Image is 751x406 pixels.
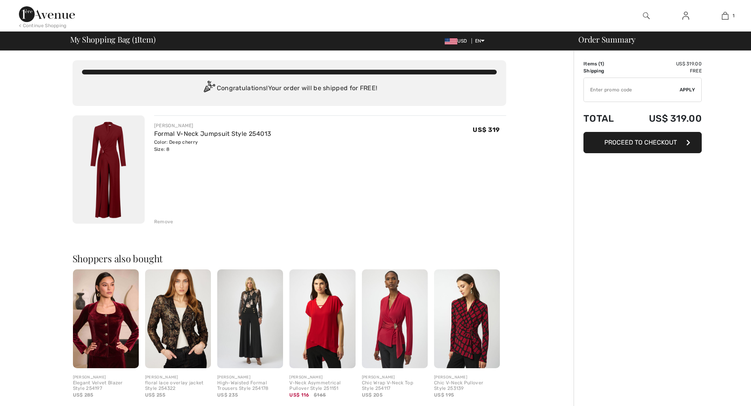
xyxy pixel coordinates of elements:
img: search the website [643,11,650,20]
td: Total [583,105,627,132]
span: US$ 195 [434,392,454,398]
div: floral lace overlay jacket Style 254322 [145,380,211,391]
img: Congratulation2.svg [201,81,217,96]
span: US$ 285 [73,392,93,398]
span: US$ 319 [473,126,499,133]
span: USD [445,38,470,44]
input: Promo code [584,78,680,102]
div: High-Waisted Formal Trousers Style 254178 [217,380,283,391]
div: [PERSON_NAME] [289,374,355,380]
td: Items ( ) [583,60,627,67]
div: Color: Deep cherry Size: 8 [154,139,272,153]
img: V-Neck Asymmetrical Pullover Style 251151 [289,269,355,368]
div: Chic Wrap V-Neck Top Style 254117 [362,380,428,391]
div: [PERSON_NAME] [434,374,500,380]
span: US$ 205 [362,392,382,398]
img: Elegant Velvet Blazer Style 254197 [73,269,139,368]
td: Shipping [583,67,627,74]
span: US$ 235 [217,392,238,398]
div: < Continue Shopping [19,22,67,29]
div: [PERSON_NAME] [73,374,139,380]
div: [PERSON_NAME] [145,374,211,380]
span: 1 [732,12,734,19]
img: Chic V-Neck Pullover Style 253139 [434,269,500,368]
span: 1 [600,61,602,67]
div: Chic V-Neck Pullover Style 253139 [434,380,500,391]
img: US Dollar [445,38,457,44]
span: $165 [314,391,326,399]
img: floral lace overlay jacket Style 254322 [145,269,211,368]
span: My Shopping Bag ( Item) [70,35,156,43]
img: My Info [682,11,689,20]
div: [PERSON_NAME] [362,374,428,380]
div: V-Neck Asymmetrical Pullover Style 251151 [289,380,355,391]
td: Free [627,67,702,74]
td: US$ 319.00 [627,60,702,67]
div: [PERSON_NAME] [217,374,283,380]
img: My Bag [722,11,729,20]
h2: Shoppers also bought [73,254,506,263]
button: Proceed to Checkout [583,132,702,153]
img: Formal V-Neck Jumpsuit Style 254013 [73,115,145,224]
span: EN [475,38,485,44]
div: Congratulations! Your order will be shipped for FREE! [82,81,497,96]
span: 1 [134,33,137,44]
a: Formal V-Neck Jumpsuit Style 254013 [154,130,272,137]
span: US$ 255 [145,392,165,398]
div: [PERSON_NAME] [154,122,272,129]
span: Proceed to Checkout [604,139,677,146]
img: High-Waisted Formal Trousers Style 254178 [217,269,283,368]
div: Order Summary [569,35,746,43]
a: 1 [706,11,744,20]
img: 1ère Avenue [19,6,75,22]
div: Elegant Velvet Blazer Style 254197 [73,380,139,391]
a: Sign In [676,11,695,21]
span: Apply [680,86,695,93]
span: US$ 116 [289,392,309,398]
div: Remove [154,218,173,225]
img: Chic Wrap V-Neck Top Style 254117 [362,269,428,368]
td: US$ 319.00 [627,105,702,132]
